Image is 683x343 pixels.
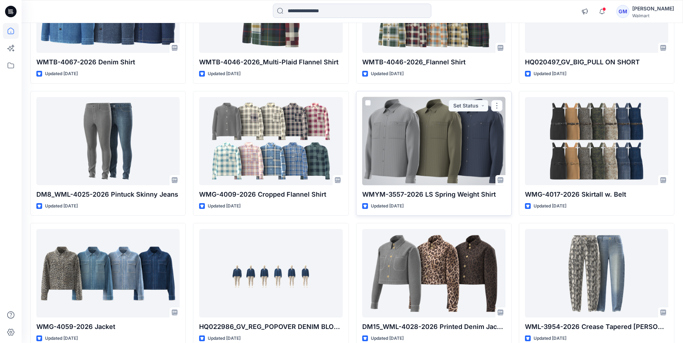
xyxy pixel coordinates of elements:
[36,322,180,332] p: WMG-4059-2026 Jacket
[371,335,404,342] p: Updated [DATE]
[199,229,342,317] a: HQ022986_GV_REG_POPOVER DENIM BLOUSE
[362,97,505,185] a: WMYM-3557-2026 LS Spring Weight Shirt
[199,97,342,185] a: WMG-4009-2026 Cropped Flannel Shirt
[525,229,668,317] a: WML-3954-2026 Crease Tapered Jean
[36,189,180,200] p: DM8_WML-4025-2026 Pintuck Skinny Jeans
[199,189,342,200] p: WMG-4009-2026 Cropped Flannel Shirt
[199,322,342,332] p: HQ022986_GV_REG_POPOVER DENIM BLOUSE
[616,5,629,18] div: GM
[362,57,505,67] p: WMTB-4046-2026_Flannel Shirt
[534,202,566,210] p: Updated [DATE]
[525,189,668,200] p: WMG-4017-2026 Skirtall w. Belt
[525,57,668,67] p: HQ020497_GV_BIG_PULL ON SHORT
[199,57,342,67] p: WMTB-4046-2026_Multi-Plaid Flannel Shirt
[208,202,241,210] p: Updated [DATE]
[36,57,180,67] p: WMTB-4067-2026 Denim Shirt
[534,70,566,78] p: Updated [DATE]
[371,70,404,78] p: Updated [DATE]
[36,97,180,185] a: DM8_WML-4025-2026 Pintuck Skinny Jeans
[371,202,404,210] p: Updated [DATE]
[362,189,505,200] p: WMYM-3557-2026 LS Spring Weight Shirt
[362,229,505,317] a: DM15_WML-4028-2026 Printed Denim Jacket
[45,70,78,78] p: Updated [DATE]
[525,322,668,332] p: WML-3954-2026 Crease Tapered [PERSON_NAME]
[45,202,78,210] p: Updated [DATE]
[45,335,78,342] p: Updated [DATE]
[525,97,668,185] a: WMG-4017-2026 Skirtall w. Belt
[208,335,241,342] p: Updated [DATE]
[534,335,566,342] p: Updated [DATE]
[36,229,180,317] a: WMG-4059-2026 Jacket
[362,322,505,332] p: DM15_WML-4028-2026 Printed Denim Jacket
[632,4,674,13] div: [PERSON_NAME]
[632,13,674,18] div: Walmart
[208,70,241,78] p: Updated [DATE]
